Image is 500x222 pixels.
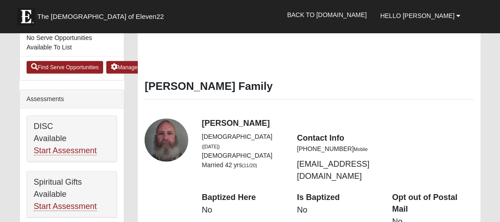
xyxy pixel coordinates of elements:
a: View Fullsize Photo [145,119,188,162]
img: Eleven22 logo [17,8,35,26]
small: Mobile [354,147,368,152]
a: Find Serve Opportunities [27,61,104,74]
a: Start Assessment [34,146,97,155]
dt: Opt out of Postal Mail [392,192,474,215]
li: No Serve Opportunities Available To List [20,29,124,57]
dt: Is Baptized [297,192,379,204]
div: [EMAIL_ADDRESS][DOMAIN_NAME] [291,132,386,182]
div: Assessments [20,90,124,109]
li: [PHONE_NUMBER] [297,144,379,154]
a: Start Assessment [34,202,97,211]
li: [DEMOGRAPHIC_DATA] [202,151,283,160]
li: [DEMOGRAPHIC_DATA] [202,132,283,151]
a: The [DEMOGRAPHIC_DATA] of Eleven22 [13,3,193,26]
strong: Contact Info [297,133,345,142]
a: Back to [DOMAIN_NAME] [281,4,374,26]
dt: Baptized Here [202,192,283,204]
h4: [PERSON_NAME] [202,119,474,129]
h3: [PERSON_NAME] Family [145,80,474,93]
li: Married 42 yrs [202,160,283,170]
a: Manage Serve Opportunities [106,61,192,74]
span: Hello [PERSON_NAME] [380,12,455,19]
div: DISC Available [27,116,117,162]
small: ([DATE]) [202,144,220,149]
dd: No [202,204,283,216]
span: The [DEMOGRAPHIC_DATA] of Eleven22 [37,12,164,21]
div: Spiritual Gifts Available [27,172,117,218]
small: (11/20) [242,163,257,168]
dd: No [297,204,379,216]
a: Hello [PERSON_NAME] [373,4,467,27]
